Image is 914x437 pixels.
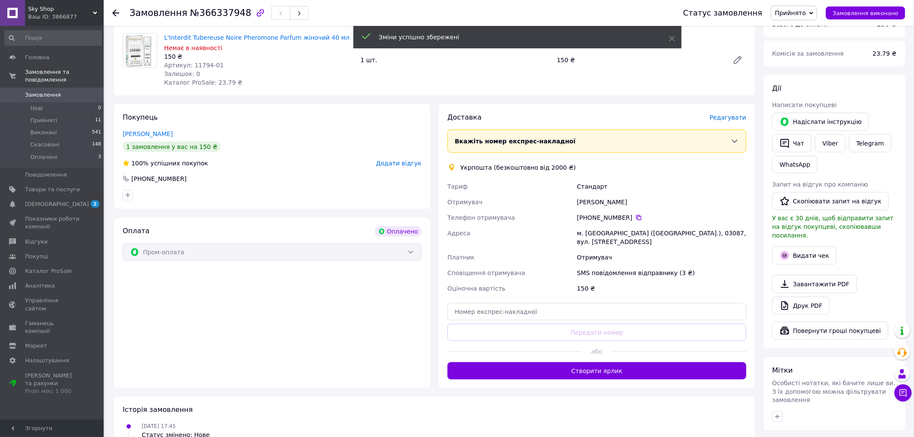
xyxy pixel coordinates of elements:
[575,265,748,281] div: SMS повідомлення відправнику (3 ₴)
[379,33,647,41] div: Зміни успішно збережені
[815,134,845,152] a: Viber
[25,320,80,335] span: Гаманець компанії
[164,79,242,86] span: Каталог ProSale: 23.79 ₴
[25,68,104,84] span: Замовлення та повідомлення
[772,21,828,28] span: Всього до сплати
[447,269,525,276] span: Сповіщення отримувача
[447,230,470,237] span: Адреса
[25,267,72,275] span: Каталог ProSale
[164,34,350,41] a: L'Interdit Tubereuse Noire Pheromone Parfum жіночий 40 мл
[25,297,80,312] span: Управління сайтом
[92,141,101,149] span: 148
[575,179,748,194] div: Стандарт
[28,13,104,21] div: Ваш ID: 3866877
[575,250,748,265] div: Отримувач
[30,104,43,112] span: Нові
[131,160,149,167] span: 100%
[92,129,101,136] span: 541
[772,192,889,210] button: Скопіювати запит на відгук
[772,113,869,131] button: Надіслати інструкцію
[25,215,80,231] span: Показники роботи компанії
[190,8,251,18] span: №366337948
[123,159,208,168] div: успішних покупок
[130,174,187,183] div: [PHONE_NUMBER]
[683,9,763,17] div: Статус замовлення
[4,30,102,46] input: Пошук
[553,54,726,66] div: 150 ₴
[458,163,578,172] div: Укрпошта (безкоштовно від 2000 ₴)
[164,70,200,77] span: Залишок: 0
[729,51,746,69] a: Редагувати
[25,186,80,193] span: Товари та послуги
[25,54,49,61] span: Головна
[98,153,101,161] span: 3
[849,134,892,152] a: Telegram
[447,285,505,292] span: Оціночна вартість
[775,9,806,16] span: Прийнято
[772,181,868,188] span: Запит на відгук про компанію
[877,21,897,28] b: 150 ₴
[455,138,576,145] span: Вкажіть номер експрес-накладної
[772,366,793,374] span: Мітки
[142,424,176,430] span: [DATE] 17:45
[123,34,157,67] img: L'Interdit Tubereuse Noire Pheromone Parfum жіночий 40 мл
[575,194,748,210] div: [PERSON_NAME]
[447,362,746,380] button: Створити ярлик
[123,227,149,235] span: Оплата
[25,253,48,260] span: Покупці
[25,238,48,246] span: Відгуки
[895,384,912,402] button: Чат з покупцем
[772,322,889,340] button: Повернути гроші покупцеві
[30,153,57,161] span: Оплачені
[833,10,898,16] span: Замовлення виконано
[582,347,612,356] span: або
[772,50,844,57] span: Комісія за замовлення
[30,141,60,149] span: Скасовані
[772,134,812,152] button: Чат
[25,282,55,290] span: Аналітика
[164,44,222,51] span: Немає в наявності
[772,156,818,173] a: WhatsApp
[447,303,746,320] input: Номер експрес-накладної
[772,101,837,108] span: Написати покупцеві
[710,114,746,121] span: Редагувати
[375,226,422,237] div: Оплачено
[25,372,80,396] span: [PERSON_NAME] та рахунки
[772,247,837,265] button: Видати чек
[164,62,224,69] span: Артикул: 11794-01
[25,357,69,364] span: Налаштування
[873,50,897,57] span: 23.79 ₴
[357,54,554,66] div: 1 шт.
[25,342,47,350] span: Маркет
[30,117,57,124] span: Прийняті
[447,254,475,261] span: Платник
[772,380,895,404] span: Особисті нотатки, які бачите лише ви. З їх допомогою можна фільтрувати замовлення
[98,104,101,112] span: 0
[95,117,101,124] span: 11
[447,199,482,206] span: Отримувач
[25,171,67,179] span: Повідомлення
[772,275,857,293] a: Завантажити PDF
[575,225,748,250] div: м. [GEOGRAPHIC_DATA] ([GEOGRAPHIC_DATA].), 03087, вул. [STREET_ADDRESS]
[25,91,61,99] span: Замовлення
[123,130,173,137] a: [PERSON_NAME]
[164,52,354,61] div: 150 ₴
[112,9,119,17] div: Повернутися назад
[123,406,193,414] span: Історія замовлення
[123,113,158,121] span: Покупець
[28,5,93,13] span: Sky Shop
[575,281,748,296] div: 150 ₴
[376,160,422,167] span: Додати відгук
[130,8,187,18] span: Замовлення
[772,215,894,239] span: У вас є 30 днів, щоб відправити запит на відгук покупцеві, скопіювавши посилання.
[772,297,830,315] a: Друк PDF
[447,113,482,121] span: Доставка
[25,200,89,208] span: [DEMOGRAPHIC_DATA]
[447,214,515,221] span: Телефон отримувача
[447,183,468,190] span: Тариф
[30,129,57,136] span: Виконані
[772,84,781,92] span: Дії
[91,200,99,208] span: 2
[826,6,905,19] button: Замовлення виконано
[577,213,746,222] div: [PHONE_NUMBER]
